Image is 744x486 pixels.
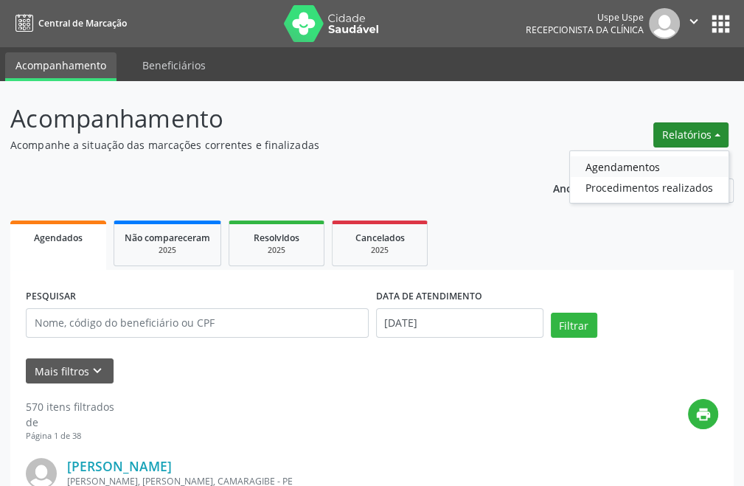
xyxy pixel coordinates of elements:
[355,232,405,244] span: Cancelados
[570,156,729,177] a: Agendamentos
[26,285,76,308] label: PESQUISAR
[254,232,299,244] span: Resolvidos
[343,245,417,256] div: 2025
[240,245,313,256] div: 2025
[10,11,127,35] a: Central de Marcação
[708,11,734,37] button: apps
[38,17,127,29] span: Central de Marcação
[526,11,644,24] div: Uspe Uspe
[376,308,543,338] input: Selecione um intervalo
[570,177,729,198] a: Procedimentos realizados
[686,13,702,29] i: 
[649,8,680,39] img: img
[10,100,517,137] p: Acompanhamento
[125,232,210,244] span: Não compareceram
[125,245,210,256] div: 2025
[34,232,83,244] span: Agendados
[10,137,517,153] p: Acompanhe a situação das marcações correntes e finalizadas
[132,52,216,78] a: Beneficiários
[26,414,114,430] div: de
[67,458,172,474] a: [PERSON_NAME]
[695,406,712,423] i: print
[553,178,684,197] p: Ano de acompanhamento
[26,430,114,442] div: Página 1 de 38
[653,122,729,147] button: Relatórios
[376,285,482,308] label: DATA DE ATENDIMENTO
[680,8,708,39] button: 
[569,150,729,204] ul: Relatórios
[26,308,369,338] input: Nome, código do beneficiário ou CPF
[26,399,114,414] div: 570 itens filtrados
[526,24,644,36] span: Recepcionista da clínica
[89,363,105,379] i: keyboard_arrow_down
[551,313,597,338] button: Filtrar
[5,52,117,81] a: Acompanhamento
[26,358,114,384] button: Mais filtroskeyboard_arrow_down
[688,399,718,429] button: print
